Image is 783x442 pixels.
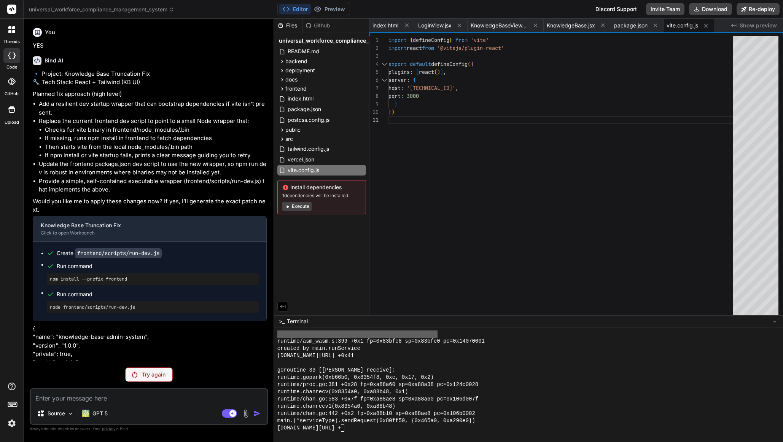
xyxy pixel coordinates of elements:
p: Try again [142,371,166,378]
span: tailwind.config.js [287,144,330,153]
button: Download [689,3,732,15]
button: Preview [311,4,348,14]
span: react [419,69,434,75]
p: Planned fix approach (high level) [33,90,267,99]
div: Click to collapse the range. [379,76,389,84]
span: Install dependencies [282,184,361,191]
li: If npm install or vite startup fails, prints a clear message guiding you to retry [45,151,267,160]
span: created by main.runService [277,345,360,352]
li: Checks for vite binary in frontend/node_modules/.bin [45,126,267,134]
p: YES [33,41,267,50]
span: import [388,37,407,43]
span: : [410,69,413,75]
pre: node frontend/scripts/run-dev.js [50,304,256,310]
span: KnowledgeBaseView.jsx [471,22,528,29]
span: package.json [287,105,322,114]
div: Discord Support [591,3,641,15]
span: main.(*serviceType).sendRequest(0x80ff50, {0x465a0, 0xa290e0}) [277,417,475,424]
img: Retry [132,372,137,378]
span: universal_workforce_compliance_management_system [279,37,425,45]
span: index.html [287,94,314,103]
img: settings [5,417,18,430]
span: Show preview [740,22,777,29]
button: Execute [282,202,312,211]
span: Terminal [287,318,308,325]
span: runtime.chanrecv(0x8354a0, 0xa88b48, 0x1) [277,388,408,396]
span: − [773,318,777,325]
span: docs [285,76,298,83]
span: 1 dependencies will be installed [282,193,361,199]
p: 🔹 Project: Knowledge Base Truncation Fix 🔧 Tech Stack: React + Tailwind (KB UI) [33,70,267,87]
li: Provide a simple, self-contained executable wrapper (frontend/scripts/run-dev.js) that implements... [39,177,267,194]
span: backend [285,57,307,65]
img: attachment [242,409,250,418]
button: − [771,315,778,327]
div: 1 [369,36,379,44]
pre: npm install --prefix frontend [50,276,256,282]
span: ( [434,69,437,75]
div: 9 [369,100,379,108]
li: Then starts vite from the local node_modules/.bin path [45,143,267,152]
div: 8 [369,92,379,100]
span: [DOMAIN_NAME][URL] + [277,424,341,432]
button: Knowledge Base Truncation FixClick to open Workbench [33,216,254,241]
div: 2 [369,44,379,52]
span: src [285,135,293,143]
p: Always double-check its answers. Your in Bind [30,425,268,432]
span: runtime.chanrecv1(0x8354a0, 0xa88b48) [277,403,395,410]
span: plugins [388,69,410,75]
span: from [455,37,468,43]
span: deployment [285,67,315,74]
span: package.json [614,22,648,29]
span: } [449,37,452,43]
code: frontend/scripts/run-dev.js [75,248,162,258]
label: GitHub [5,91,19,97]
span: runtime/proc.go:381 +0x28 fp=0xa88a60 sp=0xa88a38 pc=0x124c0028 [277,381,479,388]
span: runtime/chan.go:442 +0x2 fp=0xa88b10 sp=0xa88ae8 pc=0x106b0002 [277,410,475,417]
span: : [407,77,410,83]
img: icon [253,410,261,417]
div: 6 [369,76,379,84]
span: ( [468,61,471,67]
span: index.html [372,22,398,29]
button: Re-deploy [737,3,780,15]
p: GPT 5 [92,410,108,417]
div: Knowledge Base Truncation Fix [41,222,246,229]
div: 11 [369,116,379,124]
li: Add a resilient dev startup wrapper that can bootstrap dependencies if vite isn’t present. [39,100,267,117]
div: 3 [369,52,379,60]
span: [DOMAIN_NAME][URL] +0x41 [277,352,354,359]
span: runtime.gopark(0xb66b0, 0x8354f8, 0xe, 0x17, 0x2) [277,374,434,381]
span: [ [416,69,419,75]
h6: Bind AI [45,57,63,64]
span: 'vite' [471,37,489,43]
span: universal_workforce_compliance_management_system [29,6,174,13]
span: KnowledgeBase.jsx [547,22,595,29]
div: Click to collapse the range. [379,60,389,68]
h6: You [45,29,55,36]
span: '[TECHNICAL_ID]' [407,85,455,91]
span: runtime/asm_wasm.s:399 +0x1 fp=0x83bfe8 sp=0x83bfe0 pc=0x14070001 [277,338,485,345]
div: Github [302,22,334,29]
span: react [407,45,422,51]
span: 3000 [407,93,419,99]
span: { [413,77,416,83]
span: defineConfig [431,61,468,67]
span: LoginView.jsx [418,22,452,29]
span: from [422,45,434,51]
p: Source [48,410,65,417]
span: postcss.config.js [287,115,330,124]
span: '@vitejs/plugin-react' [437,45,504,51]
div: Files [274,22,302,29]
span: import [388,45,407,51]
span: default [410,61,431,67]
p: Would you like me to apply these changes now? If yes, I’ll generate the exact patch next. [33,197,267,214]
span: frontend [285,85,307,93]
div: Click to open Workbench [41,230,246,236]
span: , [443,69,446,75]
span: ] [440,69,443,75]
span: port [388,93,401,99]
button: Editor [279,4,311,14]
span: Run command [57,290,259,298]
span: { [471,61,474,67]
